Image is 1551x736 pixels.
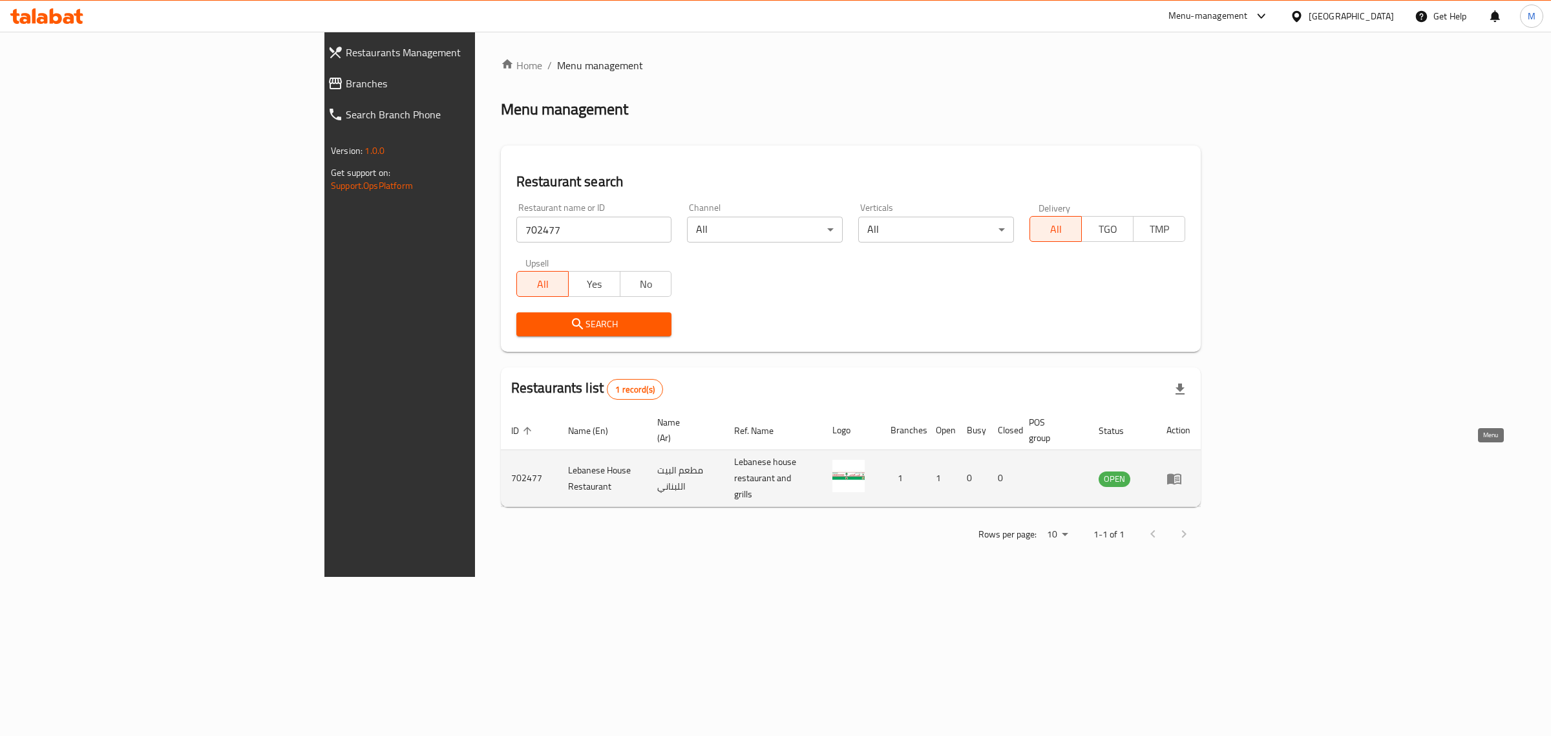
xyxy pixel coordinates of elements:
img: Lebanese House Restaurant [832,460,865,492]
span: Version: [331,142,363,159]
span: All [522,275,564,294]
table: enhanced table [501,411,1201,507]
span: Branches [346,76,573,91]
td: 1 [880,450,925,507]
span: Restaurants Management [346,45,573,60]
td: 1 [925,450,956,507]
label: Delivery [1039,203,1071,212]
span: Search Branch Phone [346,107,573,122]
span: TMP [1139,220,1180,239]
span: M [1528,9,1535,23]
td: مطعم البيت اللبناني [647,450,724,507]
span: Name (Ar) [657,415,708,446]
span: 1 record(s) [607,384,662,396]
input: Search for restaurant name or ID.. [516,217,672,243]
label: Upsell [525,258,549,267]
span: POS group [1029,415,1073,446]
td: 0 [956,450,987,507]
button: All [1029,216,1082,242]
p: Rows per page: [978,526,1037,543]
div: OPEN [1099,471,1130,487]
h2: Menu management [501,99,628,120]
th: Branches [880,411,925,450]
a: Branches [317,68,584,99]
th: Busy [956,411,987,450]
div: Total records count [607,379,663,400]
button: No [620,271,672,297]
a: Support.OpsPlatform [331,177,413,194]
td: Lebanese house restaurant and grills [724,450,822,507]
span: All [1035,220,1077,239]
div: Export file [1165,374,1196,405]
nav: breadcrumb [501,58,1201,73]
button: Search [516,312,672,336]
h2: Restaurant search [516,172,1185,191]
div: [GEOGRAPHIC_DATA] [1309,9,1394,23]
th: Logo [822,411,880,450]
button: TMP [1133,216,1185,242]
p: 1-1 of 1 [1093,526,1124,543]
span: Yes [574,275,615,294]
th: Action [1156,411,1201,450]
span: OPEN [1099,471,1130,486]
div: Menu-management [1168,8,1248,24]
button: Yes [568,271,620,297]
div: All [858,217,1014,243]
th: Open [925,411,956,450]
span: Ref. Name [734,423,790,438]
span: Status [1099,423,1141,438]
button: All [516,271,569,297]
span: ID [511,423,536,438]
a: Restaurants Management [317,37,584,68]
div: Rows per page: [1042,525,1073,545]
h2: Restaurants list [511,378,663,400]
span: Menu management [557,58,643,73]
th: Closed [987,411,1018,450]
span: Search [527,316,662,332]
div: All [687,217,843,243]
td: 0 [987,450,1018,507]
button: TGO [1081,216,1134,242]
span: Get support on: [331,164,390,181]
span: No [626,275,667,294]
td: Lebanese House Restaurant [558,450,648,507]
span: 1.0.0 [364,142,385,159]
a: Search Branch Phone [317,99,584,130]
span: TGO [1087,220,1128,239]
span: Name (En) [568,423,625,438]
